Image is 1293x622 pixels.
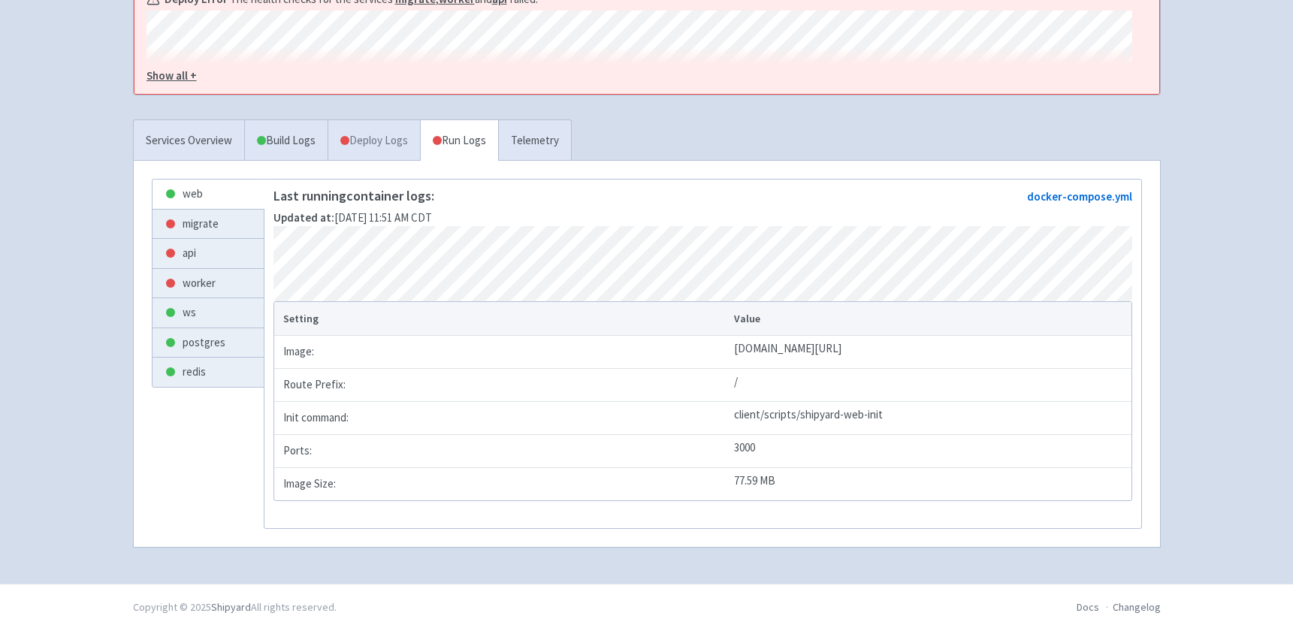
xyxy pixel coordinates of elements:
[498,120,571,162] a: Telemetry
[1077,600,1099,614] a: Docs
[730,434,1131,467] td: 3000
[730,401,1131,434] td: client/scripts/shipyard-web-init
[273,210,334,225] strong: Updated at:
[133,599,337,615] div: Copyright © 2025 All rights reserved.
[730,302,1131,335] th: Value
[273,189,434,204] p: Last running container logs:
[147,68,1132,85] button: Show all +
[153,298,264,328] a: ws
[274,401,730,434] td: Init command:
[1113,600,1161,614] a: Changelog
[420,120,498,162] a: Run Logs
[153,180,264,209] a: web
[730,368,1131,401] td: /
[153,239,264,268] a: api
[147,68,197,83] u: Show all +
[274,302,730,335] th: Setting
[153,269,264,298] a: worker
[730,335,1131,368] td: [DOMAIN_NAME][URL]
[153,210,264,239] a: migrate
[134,120,244,162] a: Services Overview
[274,434,730,467] td: Ports:
[730,467,1131,500] td: 77.59 MB
[328,120,420,162] a: Deploy Logs
[153,358,264,387] a: redis
[273,210,432,225] span: [DATE] 11:51 AM CDT
[153,328,264,358] a: postgres
[274,467,730,500] td: Image Size:
[211,600,251,614] a: Shipyard
[1027,189,1132,204] a: docker-compose.yml
[245,120,328,162] a: Build Logs
[274,335,730,368] td: Image:
[274,368,730,401] td: Route Prefix:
